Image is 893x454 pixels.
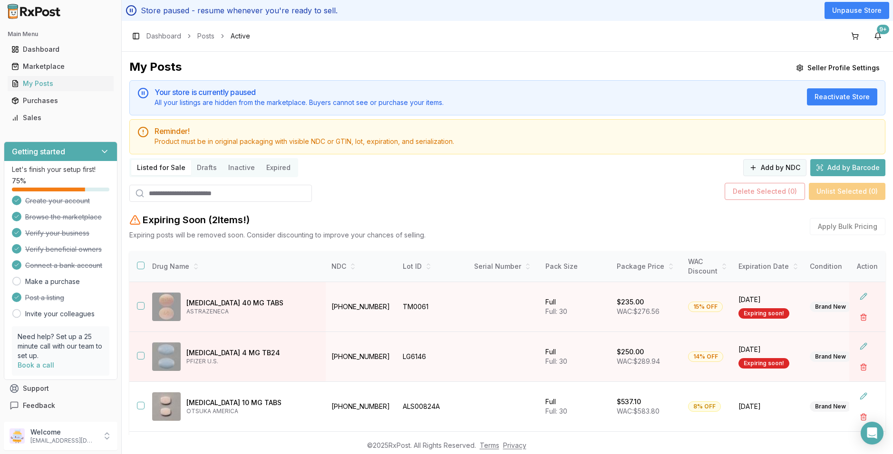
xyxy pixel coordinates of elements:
[855,309,872,326] button: Delete
[738,402,798,411] span: [DATE]
[25,277,80,286] a: Make a purchase
[152,293,181,321] img: Crestor 40 MG TABS
[825,2,889,19] button: Unpause Store
[870,28,885,44] button: 9+
[807,88,877,105] button: Reactivate Store
[25,245,102,254] span: Verify beneficial owners
[186,348,318,358] p: [MEDICAL_DATA] 4 MG TB24
[855,408,872,426] button: Delete
[12,146,65,157] h3: Getting started
[11,113,110,123] div: Sales
[30,427,97,437] p: Welcome
[474,262,534,271] div: Serial Number
[18,361,54,369] a: Book a call
[197,31,214,41] a: Posts
[849,251,885,282] th: Action
[186,358,318,365] p: PFIZER U.S.
[11,79,110,88] div: My Posts
[790,59,885,76] button: Seller Profile Settings
[397,382,468,432] td: ALS00824A
[4,59,117,74] button: Marketplace
[4,110,117,125] button: Sales
[155,127,877,135] h5: Reminder!
[810,302,851,312] div: Brand New
[191,160,223,175] button: Drafts
[804,251,875,282] th: Condition
[397,332,468,382] td: LG6146
[617,307,660,315] span: WAC: $276.56
[738,295,798,304] span: [DATE]
[186,407,318,415] p: OTSUKA AMERICA
[480,441,499,449] a: Terms
[810,159,885,176] button: Add by Barcode
[397,282,468,332] td: TM0061
[743,159,806,176] button: Add by NDC
[18,332,104,360] p: Need help? Set up a 25 minute call with our team to set up.
[25,261,102,270] span: Connect a bank account
[12,165,109,174] p: Let's finish your setup first!
[155,88,799,96] h5: Your store is currently paused
[155,137,877,146] div: Product must be in original packaging with visible NDC or GTIN, lot, expiration, and serialization.
[4,380,117,397] button: Support
[12,176,26,186] span: 75 %
[11,45,110,54] div: Dashboard
[141,5,338,16] p: Store paused - resume whenever you're ready to sell.
[25,228,89,238] span: Verify your business
[10,428,25,444] img: User avatar
[129,230,426,240] p: Expiring posts will be removed soon. Consider discounting to improve your chances of selling.
[326,282,397,332] td: [PHONE_NUMBER]
[25,293,64,303] span: Post a listing
[403,262,463,271] div: Lot ID
[4,42,117,57] button: Dashboard
[855,338,872,355] button: Edit
[503,441,526,449] a: Privacy
[261,160,296,175] button: Expired
[738,345,798,354] span: [DATE]
[688,257,727,276] div: WAC Discount
[545,357,567,365] span: Full: 30
[545,307,567,315] span: Full: 30
[326,382,397,432] td: [PHONE_NUMBER]
[8,30,114,38] h2: Main Menu
[617,407,660,415] span: WAC: $583.80
[152,342,181,371] img: Toviaz 4 MG TB24
[688,302,723,312] div: 15% OFF
[545,407,567,415] span: Full: 30
[540,382,611,432] td: Full
[688,351,723,362] div: 14% OFF
[23,401,55,410] span: Feedback
[738,308,789,319] div: Expiring soon!
[186,298,318,308] p: [MEDICAL_DATA] 40 MG TABS
[8,109,114,126] a: Sales
[617,297,644,307] p: $235.00
[810,351,851,362] div: Brand New
[617,397,641,407] p: $537.10
[25,309,95,319] a: Invite your colleagues
[861,422,883,445] div: Open Intercom Messenger
[4,4,65,19] img: RxPost Logo
[155,98,799,107] div: All your listings are hidden from the marketplace. Buyers cannot see or purchase your items.
[540,282,611,332] td: Full
[877,25,889,34] div: 9+
[131,160,191,175] button: Listed for Sale
[129,59,182,76] div: My Posts
[810,401,851,412] div: Brand New
[8,41,114,58] a: Dashboard
[25,196,90,206] span: Create your account
[143,213,250,227] h2: Expiring Soon ( 2 Item s !)
[186,308,318,315] p: ASTRAZENECA
[8,75,114,92] a: My Posts
[8,92,114,109] a: Purchases
[186,398,318,407] p: [MEDICAL_DATA] 10 MG TABS
[231,31,250,41] span: Active
[738,358,789,369] div: Expiring soon!
[540,332,611,382] td: Full
[617,347,644,357] p: $250.00
[738,262,798,271] div: Expiration Date
[331,262,391,271] div: NDC
[855,288,872,305] button: Edit
[25,212,102,222] span: Browse the marketplace
[11,62,110,71] div: Marketplace
[146,31,181,41] a: Dashboard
